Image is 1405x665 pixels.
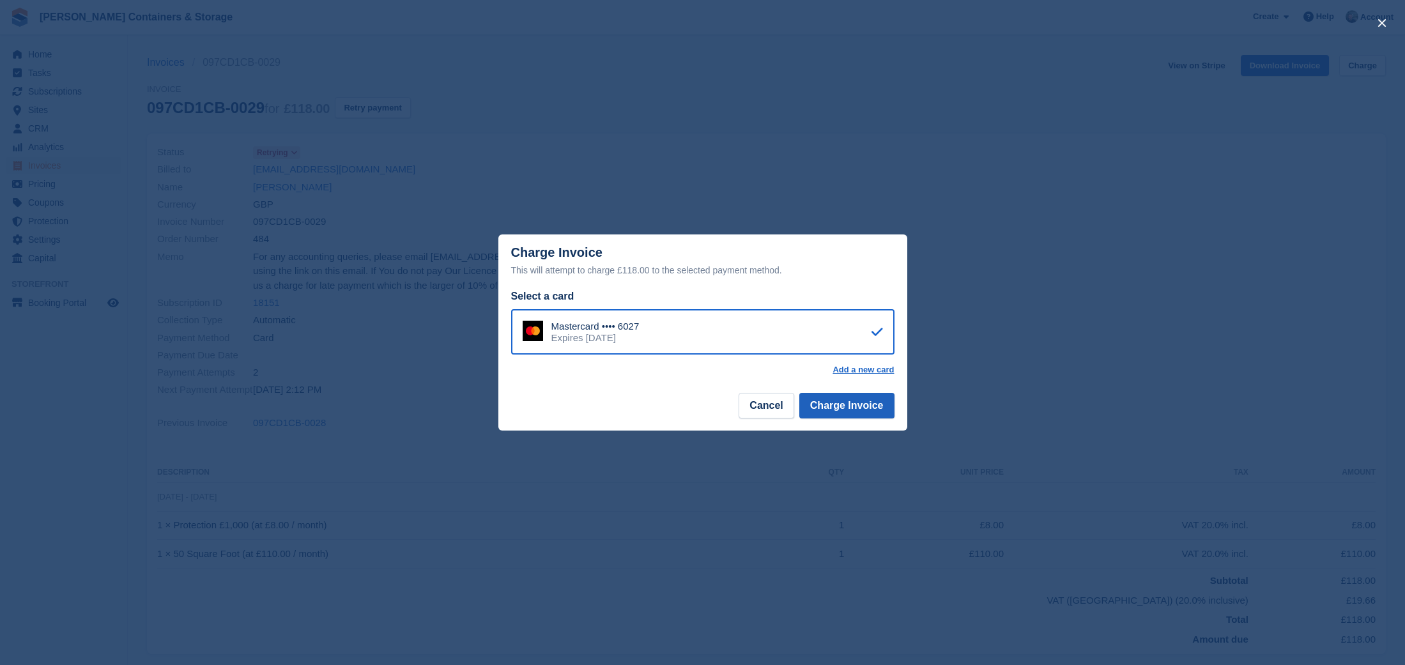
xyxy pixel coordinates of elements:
button: close [1372,13,1392,33]
a: Add a new card [833,365,894,375]
button: Charge Invoice [799,393,894,418]
div: Select a card [511,289,894,304]
button: Cancel [739,393,794,418]
div: This will attempt to charge £118.00 to the selected payment method. [511,263,894,278]
div: Expires [DATE] [551,332,640,344]
img: Mastercard Logo [523,321,543,341]
div: Charge Invoice [511,245,894,278]
div: Mastercard •••• 6027 [551,321,640,332]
